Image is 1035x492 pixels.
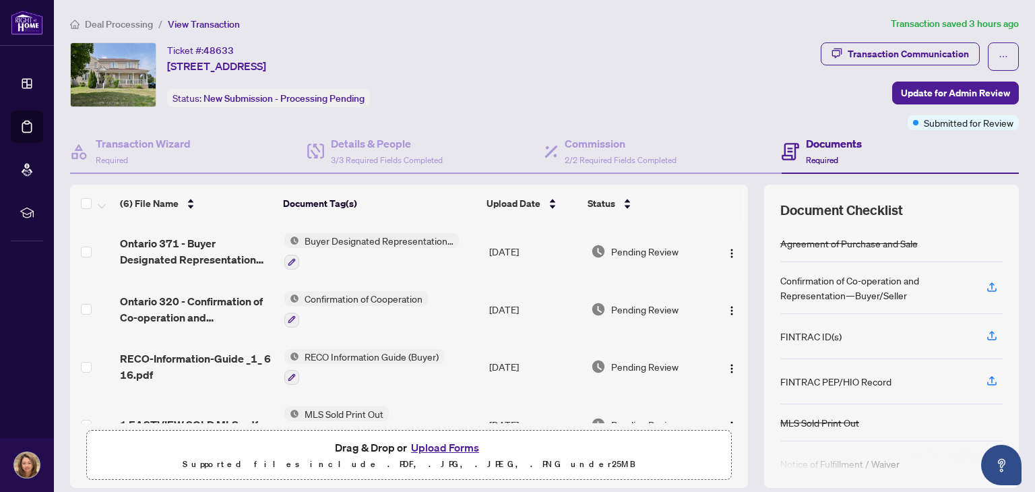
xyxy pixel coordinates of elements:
h4: Documents [806,135,862,152]
span: Submitted for Review [924,115,1013,130]
div: FINTRAC PEP/HIO Record [780,374,891,389]
button: Transaction Communication [821,42,980,65]
span: Ontario 320 - Confirmation of Co-operation and Representation 8.pdf [120,293,273,326]
span: View Transaction [168,18,240,30]
img: Document Status [591,302,606,317]
img: Status Icon [284,233,299,248]
span: 1 EASTVIEW SOLD MLS.pdf [120,417,258,433]
span: 2/2 Required Fields Completed [565,155,677,165]
th: Upload Date [481,185,582,222]
span: Status [588,196,615,211]
img: IMG-W12320895_1.jpg [71,43,156,106]
div: Agreement of Purchase and Sale [780,236,918,251]
div: Transaction Communication [848,43,969,65]
td: [DATE] [484,222,586,280]
span: home [70,20,80,29]
img: Status Icon [284,349,299,364]
span: Pending Review [611,244,679,259]
span: [STREET_ADDRESS] [167,58,266,74]
p: Supported files include .PDF, .JPG, .JPEG, .PNG under 25 MB [95,456,723,472]
img: Document Status [591,359,606,374]
span: Required [96,155,128,165]
button: Logo [721,241,743,262]
td: [DATE] [484,338,586,396]
span: Upload Date [487,196,540,211]
button: Logo [721,414,743,435]
div: Status: [167,89,370,107]
span: Ontario 371 - Buyer Designated Representation Agreement - Authority for Purchase or Lease 17.pdf [120,235,273,268]
span: New Submission - Processing Pending [203,92,365,104]
th: (6) File Name [115,185,278,222]
th: Status [582,185,708,222]
img: Logo [726,305,737,316]
span: Document Checklist [780,201,903,220]
div: Confirmation of Co-operation and Representation—Buyer/Seller [780,273,970,303]
span: 3/3 Required Fields Completed [331,155,443,165]
img: Logo [726,421,737,431]
div: FINTRAC ID(s) [780,329,842,344]
span: Deal Processing [85,18,153,30]
span: Confirmation of Cooperation [299,291,428,306]
button: Logo [721,299,743,320]
img: Logo [726,248,737,259]
img: Status Icon [284,291,299,306]
img: Logo [726,363,737,374]
img: Document Status [591,417,606,432]
span: Pending Review [611,359,679,374]
td: [DATE] [484,280,586,338]
td: [DATE] [484,396,586,454]
span: Drag & Drop or [335,439,483,456]
li: / [158,16,162,32]
button: Status IconMLS Sold Print Out [284,406,389,443]
img: Profile Icon [14,452,40,478]
h4: Details & People [331,135,443,152]
h4: Commission [565,135,677,152]
button: Logo [721,356,743,377]
img: Status Icon [284,406,299,421]
span: Pending Review [611,417,679,432]
button: Update for Admin Review [892,82,1019,104]
div: Ticket #: [167,42,234,58]
span: MLS Sold Print Out [299,406,389,421]
img: Document Status [591,244,606,259]
button: Upload Forms [407,439,483,456]
span: Update for Admin Review [901,82,1010,104]
span: Drag & Drop orUpload FormsSupported files include .PDF, .JPG, .JPEG, .PNG under25MB [87,431,731,481]
th: Document Tag(s) [278,185,481,222]
img: logo [11,10,43,35]
article: Transaction saved 3 hours ago [891,16,1019,32]
span: Pending Review [611,302,679,317]
span: Required [806,155,838,165]
div: MLS Sold Print Out [780,415,859,430]
h4: Transaction Wizard [96,135,191,152]
button: Status IconBuyer Designated Representation Agreement [284,233,459,270]
span: 48633 [203,44,234,57]
span: Buyer Designated Representation Agreement [299,233,459,248]
button: Open asap [981,445,1022,485]
button: Status IconConfirmation of Cooperation [284,291,428,328]
span: (6) File Name [120,196,179,211]
button: Status IconRECO Information Guide (Buyer) [284,349,444,386]
span: RECO-Information-Guide _1_ 6 16.pdf [120,350,273,383]
span: RECO Information Guide (Buyer) [299,349,444,364]
span: ellipsis [999,52,1008,61]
